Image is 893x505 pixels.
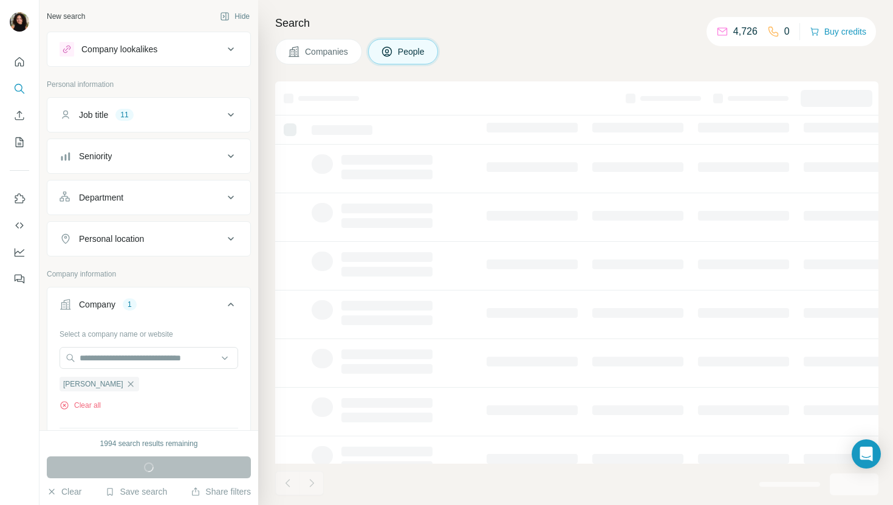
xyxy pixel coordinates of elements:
button: Company lookalikes [47,35,250,64]
div: New search [47,11,85,22]
button: Company1 [47,290,250,324]
p: Personal information [47,79,251,90]
button: Use Surfe on LinkedIn [10,188,29,210]
button: My lists [10,131,29,153]
span: People [398,46,426,58]
div: Personal location [79,233,144,245]
button: Clear [47,486,81,498]
img: Avatar [10,12,29,32]
button: Share filters [191,486,251,498]
div: Department [79,191,123,204]
div: Select a company name or website [60,324,238,340]
button: Enrich CSV [10,105,29,126]
span: [PERSON_NAME] [63,379,123,390]
button: Clear all [60,400,101,411]
p: 4,726 [733,24,758,39]
div: 1994 search results remaining [100,438,198,449]
button: Search [10,78,29,100]
p: Company information [47,269,251,280]
button: Seniority [47,142,250,171]
div: Seniority [79,150,112,162]
button: Job title11 [47,100,250,129]
button: Quick start [10,51,29,73]
h4: Search [275,15,878,32]
button: Use Surfe API [10,215,29,236]
div: Company lookalikes [81,43,157,55]
p: 0 [784,24,790,39]
button: Feedback [10,268,29,290]
button: Department [47,183,250,212]
span: Companies [305,46,349,58]
button: Hide [211,7,258,26]
div: 1 [123,299,137,310]
button: Buy credits [810,23,866,40]
button: Dashboard [10,241,29,263]
button: Personal location [47,224,250,253]
div: Open Intercom Messenger [852,439,881,469]
div: 11 [115,109,133,120]
div: Job title [79,109,108,121]
div: Company [79,298,115,311]
button: Save search [105,486,167,498]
